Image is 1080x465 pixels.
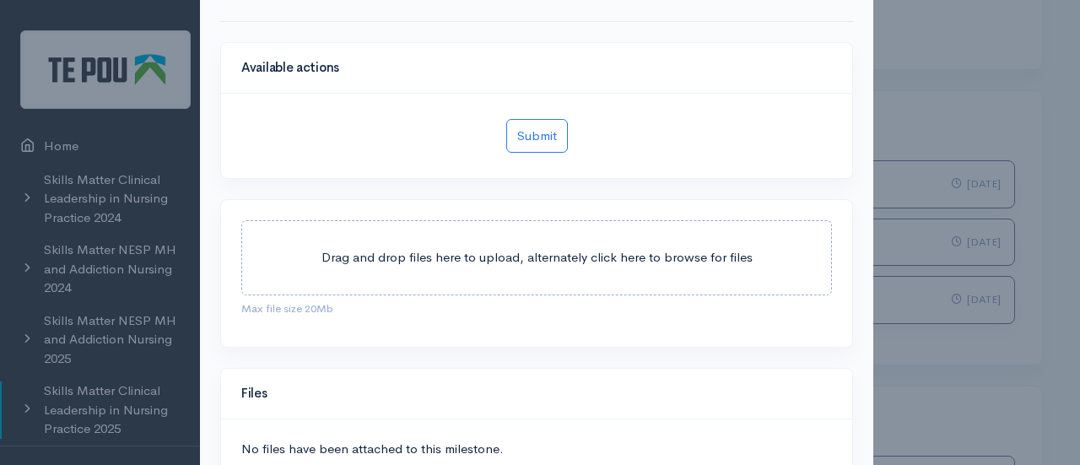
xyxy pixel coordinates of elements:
span: Drag and drop files here to upload, alternately click here to browse for files [321,249,753,265]
div: Max file size 20Mb [241,295,832,317]
button: Submit [506,119,568,154]
h4: Files [241,387,832,401]
h4: Available actions [241,61,832,75]
p: No files have been attached to this milestone. [241,440,832,459]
